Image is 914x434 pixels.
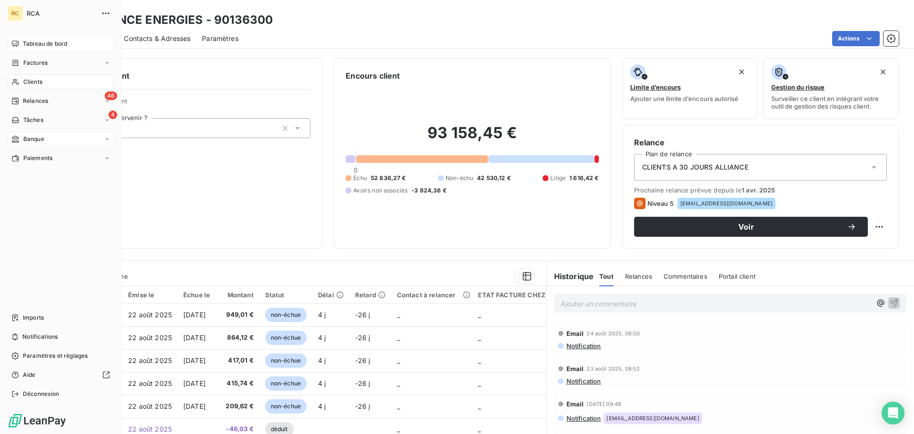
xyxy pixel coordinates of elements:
[8,131,114,147] a: Banque
[397,402,400,410] span: _
[832,31,880,46] button: Actions
[221,424,254,434] span: -46,03 €
[354,166,358,174] span: 0
[566,330,584,337] span: Email
[566,400,584,408] span: Email
[265,291,307,299] div: Statut
[353,186,407,195] span: Avoirs non associés
[23,352,88,360] span: Paramètres et réglages
[23,116,43,124] span: Tâches
[23,78,42,86] span: Clients
[478,425,481,433] span: _
[550,174,566,182] span: Litige
[664,273,707,280] span: Commentaires
[742,186,775,194] span: 1 avr. 2025
[23,40,67,48] span: Tableau de bord
[397,291,467,299] div: Contact à relancer
[8,93,114,109] a: 46Relances
[566,342,601,350] span: Notification
[221,291,254,299] div: Montant
[23,59,48,67] span: Factures
[346,70,400,81] h6: Encours client
[23,154,52,162] span: Paiements
[58,70,310,81] h6: Informations client
[8,367,114,383] a: Aide
[221,310,254,320] span: 949,01 €
[77,97,310,111] span: Propriétés Client
[478,291,579,299] div: ETAT FACTURE CHEZ LE CLIENT
[128,291,172,299] div: Émise le
[128,425,172,433] span: 22 août 2025
[221,333,254,343] span: 864,12 €
[8,413,67,428] img: Logo LeanPay
[183,379,206,387] span: [DATE]
[265,353,307,368] span: non-échue
[397,333,400,342] span: _
[27,10,95,17] span: RCA
[353,174,367,182] span: Échu
[411,186,447,195] span: -3 824,36 €
[265,399,307,414] span: non-échue
[128,356,172,364] span: 22 août 2025
[265,376,307,391] span: non-échue
[221,402,254,411] span: 209,62 €
[630,95,738,102] span: Ajouter une limite d’encours autorisé
[355,291,386,299] div: Retard
[265,308,307,322] span: non-échue
[355,356,370,364] span: -26 j
[23,313,44,322] span: Imports
[478,356,481,364] span: _
[771,83,825,91] span: Gestion du risque
[8,55,114,71] a: Factures
[397,379,400,387] span: _
[8,74,114,90] a: Clients
[355,333,370,342] span: -26 j
[763,58,899,119] button: Gestion du risqueSurveiller ce client en intégrant votre outil de gestion des risques client.
[8,36,114,51] a: Tableau de bord
[771,95,891,110] span: Surveiller ce client en intégrant votre outil de gestion des risques client.
[478,402,481,410] span: _
[124,34,190,43] span: Contacts & Adresses
[477,174,511,182] span: 42 530,12 €
[202,34,238,43] span: Paramètres
[586,401,621,407] span: [DATE] 09:49
[647,200,674,207] span: Niveau 5
[128,402,172,410] span: 22 août 2025
[586,331,640,336] span: 24 août 2025, 08:50
[478,333,481,342] span: _
[318,379,326,387] span: 4 j
[265,331,307,345] span: non-échue
[84,11,273,29] h3: ALLIANCE ENERGIES - 90136300
[318,356,326,364] span: 4 j
[183,402,206,410] span: [DATE]
[23,390,60,398] span: Déconnexion
[355,379,370,387] span: -26 j
[23,97,48,105] span: Relances
[318,291,344,299] div: Délai
[346,123,598,152] h2: 93 158,45 €
[128,379,172,387] span: 22 août 2025
[882,402,904,424] div: Open Intercom Messenger
[128,333,172,342] span: 22 août 2025
[183,356,206,364] span: [DATE]
[8,6,23,21] div: RC
[634,186,887,194] span: Prochaine relance prévue depuis le
[355,311,370,319] span: -26 j
[318,333,326,342] span: 4 j
[446,174,473,182] span: Non-échu
[630,83,681,91] span: Limite d’encours
[23,371,36,379] span: Aide
[397,311,400,319] span: _
[646,223,847,231] span: Voir
[634,137,887,148] h6: Relance
[599,273,614,280] span: Tout
[8,112,114,128] a: 4Tâches
[22,333,58,341] span: Notifications
[478,379,481,387] span: _
[183,291,210,299] div: Échue le
[397,425,400,433] span: _
[183,311,206,319] span: [DATE]
[680,201,773,206] span: [EMAIL_ADDRESS][DOMAIN_NAME]
[105,91,117,100] span: 46
[546,271,594,282] h6: Historique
